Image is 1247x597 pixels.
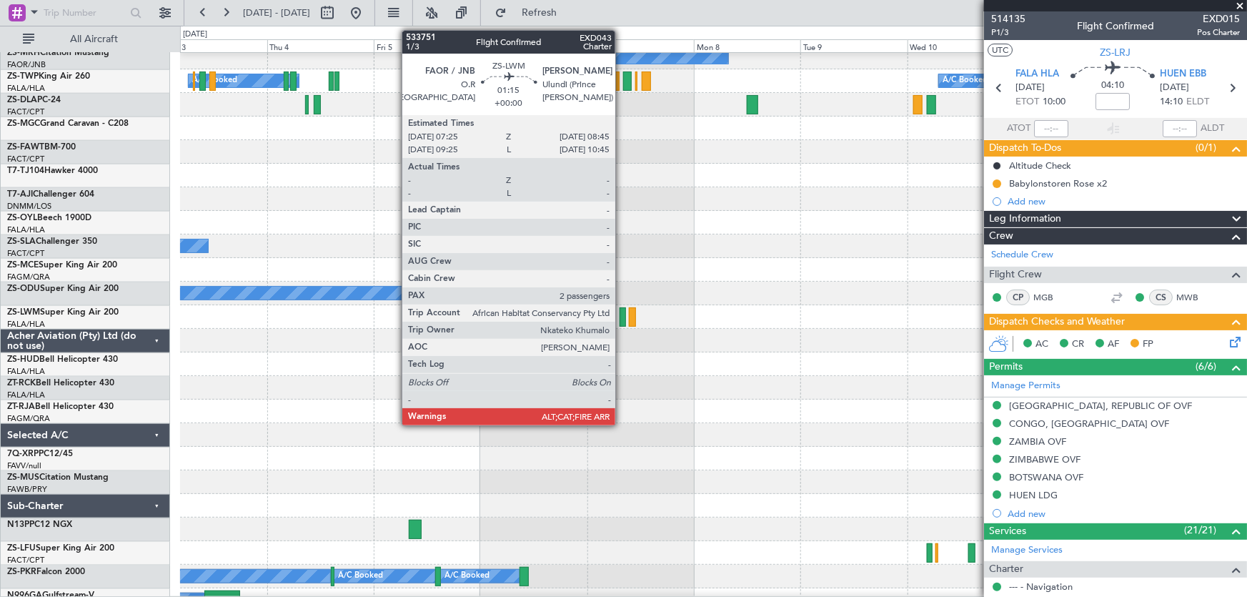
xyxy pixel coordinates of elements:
span: HUEN EBB [1160,67,1206,82]
span: ZT-RCK [7,379,36,388]
span: (0/1) [1196,140,1216,155]
a: T7-AJIChallenger 604 [7,190,94,199]
span: Crew [989,228,1013,245]
div: Thu 4 [267,39,374,52]
div: A/C Booked [943,70,988,92]
a: MWB [1176,291,1208,304]
a: Manage Permits [991,379,1060,393]
span: Dispatch To-Dos [989,140,1061,157]
div: Add new [1008,508,1240,520]
a: FAGM/QRA [7,413,50,424]
a: FAGM/QRA [7,272,50,282]
span: 04:10 [1101,79,1124,93]
a: 7Q-XRPPC12/45 [7,450,73,458]
span: ZS-ODU [7,285,40,293]
span: ZS-FAW [7,143,39,152]
span: ETOT [1015,95,1039,109]
span: 7Q-XRP [7,450,39,458]
div: Babylonstoren Rose x2 [1009,177,1107,189]
div: HUEN LDG [1009,489,1058,501]
a: FACT/CPT [7,107,44,117]
span: ZS-SLA [7,237,36,246]
a: FAVV/null [7,460,41,471]
div: ZAMBIA OVF [1009,435,1066,448]
span: FP [1143,337,1153,352]
div: Altitude Check [1009,159,1071,172]
a: FAWB/PRY [7,484,47,495]
span: (6/6) [1196,359,1216,374]
span: T7-TJ104 [7,167,44,175]
div: A/C Booked [192,70,237,92]
div: Sat 6 [480,39,587,52]
span: 514135 [991,11,1025,26]
span: ZS-LWM [7,308,40,317]
a: ZS-MRHCitation Mustang [7,49,109,57]
a: FACT/CPT [7,555,44,566]
input: --:-- [1034,120,1068,137]
span: ZS-MGC [7,119,40,128]
span: ZS-MRH [7,49,40,57]
span: Permits [989,359,1023,375]
a: ZS-HUDBell Helicopter 430 [7,355,118,364]
a: FACT/CPT [7,154,44,164]
span: ATOT [1007,122,1030,136]
div: Fri 5 [374,39,480,52]
div: Add new [1008,195,1240,207]
span: ZT-RJA [7,403,35,411]
a: ZS-PKRFalcon 2000 [7,568,85,576]
div: [DATE] [183,29,207,41]
span: 14:10 [1160,95,1183,109]
span: ZS-LFU [7,544,36,553]
div: CS [1149,290,1173,305]
span: ZS-MUS [7,473,39,482]
span: ZS-HUD [7,355,39,364]
span: Charter [989,561,1023,578]
span: Pos Charter [1197,26,1240,39]
span: T7-AJI [7,190,33,199]
span: Services [989,523,1026,540]
span: ZS-OYL [7,214,37,222]
span: [DATE] - [DATE] [243,6,310,19]
span: FALA HLA [1015,67,1059,82]
a: ZS-LWMSuper King Air 200 [7,308,119,317]
span: ZS-TWP [7,72,39,81]
div: A/C Booked [444,566,490,587]
a: MGB [1033,291,1065,304]
a: Manage Services [991,543,1063,558]
span: ZS-MCE [7,261,39,270]
a: T7-TJ104Hawker 4000 [7,167,98,175]
a: Schedule Crew [991,248,1053,262]
span: N13P [7,520,29,529]
a: ZS-TWPKing Air 260 [7,72,90,81]
a: N13PPC12 NGX [7,520,72,529]
a: FACT/CPT [7,248,44,259]
span: AC [1035,337,1048,352]
a: FALA/HLA [7,366,45,377]
span: ZS-DLA [7,96,37,104]
a: FALA/HLA [7,225,45,235]
span: [DATE] [1160,81,1189,95]
a: FALA/HLA [7,319,45,330]
span: CR [1072,337,1084,352]
a: ZS-SLAChallenger 350 [7,237,97,246]
span: ZS-LRJ [1101,45,1131,60]
div: A/C Booked [541,46,586,68]
div: ZIMBABWE OVF [1009,453,1080,465]
a: FALA/HLA [7,390,45,400]
span: AF [1108,337,1119,352]
a: ZS-OYLBeech 1900D [7,214,91,222]
span: EXD015 [1197,11,1240,26]
div: Wed 10 [908,39,1014,52]
div: Mon 8 [694,39,800,52]
a: ZS-FAWTBM-700 [7,143,76,152]
a: ZS-MCESuper King Air 200 [7,261,117,270]
span: Leg Information [989,211,1061,227]
span: [DATE] [1015,81,1045,95]
a: FAOR/JNB [7,59,46,70]
span: ZS-PKR [7,568,36,576]
span: 10:00 [1043,95,1065,109]
a: ZS-ODUSuper King Air 200 [7,285,119,293]
span: Refresh [510,8,570,18]
a: ZT-RCKBell Helicopter 430 [7,379,114,388]
button: Refresh [488,1,574,24]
